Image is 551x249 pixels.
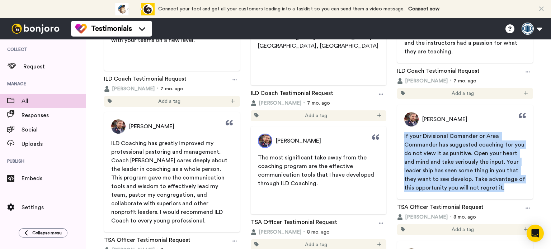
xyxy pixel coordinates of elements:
[112,85,155,92] span: [PERSON_NAME]
[305,241,327,248] span: Add a tag
[104,85,155,92] button: [PERSON_NAME]
[22,140,86,148] span: Uploads
[251,218,337,229] a: TSA Officer Testimonial Request
[91,24,132,34] span: Testimonials
[75,23,87,34] img: tm-color.svg
[397,214,533,221] div: 8 mo. ago
[404,112,419,126] img: Profile Picture
[22,203,86,212] span: Settings
[251,89,333,100] a: ILD Coach Testimonial Request
[258,134,272,148] img: Profile Picture
[452,90,474,97] span: Add a tag
[405,77,448,85] span: [PERSON_NAME]
[527,225,544,242] div: Open Intercom Messenger
[251,100,301,107] button: [PERSON_NAME]
[251,100,387,107] div: 7 mo. ago
[397,203,484,214] a: TSA Officer Testimonial Request
[404,133,527,191] span: If your Divisional Comander or Area Commander has suggested coaching for you do not view it as pu...
[129,122,174,131] span: [PERSON_NAME]
[115,3,155,15] div: animation
[397,214,448,221] button: [PERSON_NAME]
[111,11,229,43] span: This coaching is invaluable for not only understanding insights about yourself, but gaining skill...
[397,77,448,85] button: [PERSON_NAME]
[305,112,327,119] span: Add a tag
[23,62,86,71] span: Request
[397,67,480,77] a: ILD Coach Testimonial Request
[251,229,301,236] button: [PERSON_NAME]
[22,125,86,134] span: Social
[452,226,474,233] span: Add a tag
[9,24,62,34] img: bj-logo-header-white.svg
[104,75,187,85] a: ILD Coach Testimonial Request
[251,229,387,236] div: 8 mo. ago
[258,155,376,186] span: The most significant take away from the coaching program are the effective communication tools th...
[259,100,301,107] span: [PERSON_NAME]
[158,98,180,105] span: Add a tag
[104,85,240,92] div: 7 mo. ago
[22,111,86,120] span: Responses
[422,115,467,124] span: [PERSON_NAME]
[158,6,405,11] span: Connect your tool and get all your customers loading into a tasklist so you can send them a video...
[32,230,62,236] span: Collapse menu
[405,214,448,221] span: [PERSON_NAME]
[259,229,301,236] span: [PERSON_NAME]
[111,119,126,134] img: Profile Picture
[258,26,379,49] span: Hello, my name is [PERSON_NAME]. I am a Product Manager at [GEOGRAPHIC_DATA] in [GEOGRAPHIC_DATA]...
[22,97,86,105] span: All
[276,137,321,145] span: [PERSON_NAME]
[111,140,229,224] span: ILD Coaching has greatly improved my professional pastoring and management. Coach [PERSON_NAME] c...
[408,6,439,11] a: Connect now
[104,236,190,246] a: TSA Officer Testimonial Request
[19,228,67,238] button: Collapse menu
[22,174,86,183] span: Embeds
[397,77,533,85] div: 7 mo. ago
